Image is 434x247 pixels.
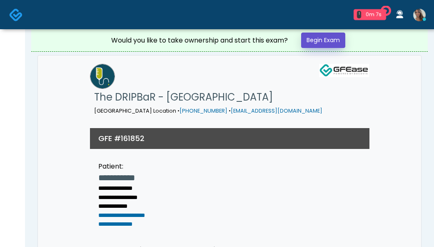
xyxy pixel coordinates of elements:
[413,9,426,21] img: Samantha Ly
[98,161,170,171] div: Patient:
[111,35,288,45] div: Would you like to take ownership and start this exam?
[349,6,391,23] a: 1 0m 7s
[9,8,23,22] img: Docovia
[229,107,231,114] span: •
[90,64,115,89] img: The DRIPBaR - New Braunfels
[319,64,369,77] img: GFEase Logo
[357,11,361,18] div: 1
[301,33,345,48] a: Begin Exam
[364,11,383,18] div: 0m 7s
[98,133,145,144] h3: GFE #161852
[94,89,322,106] h1: The DRIPBaR - [GEOGRAPHIC_DATA]
[94,107,322,114] small: [GEOGRAPHIC_DATA] Location
[180,107,227,114] a: [PHONE_NUMBER]
[177,107,180,114] span: •
[231,107,322,114] a: [EMAIL_ADDRESS][DOMAIN_NAME]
